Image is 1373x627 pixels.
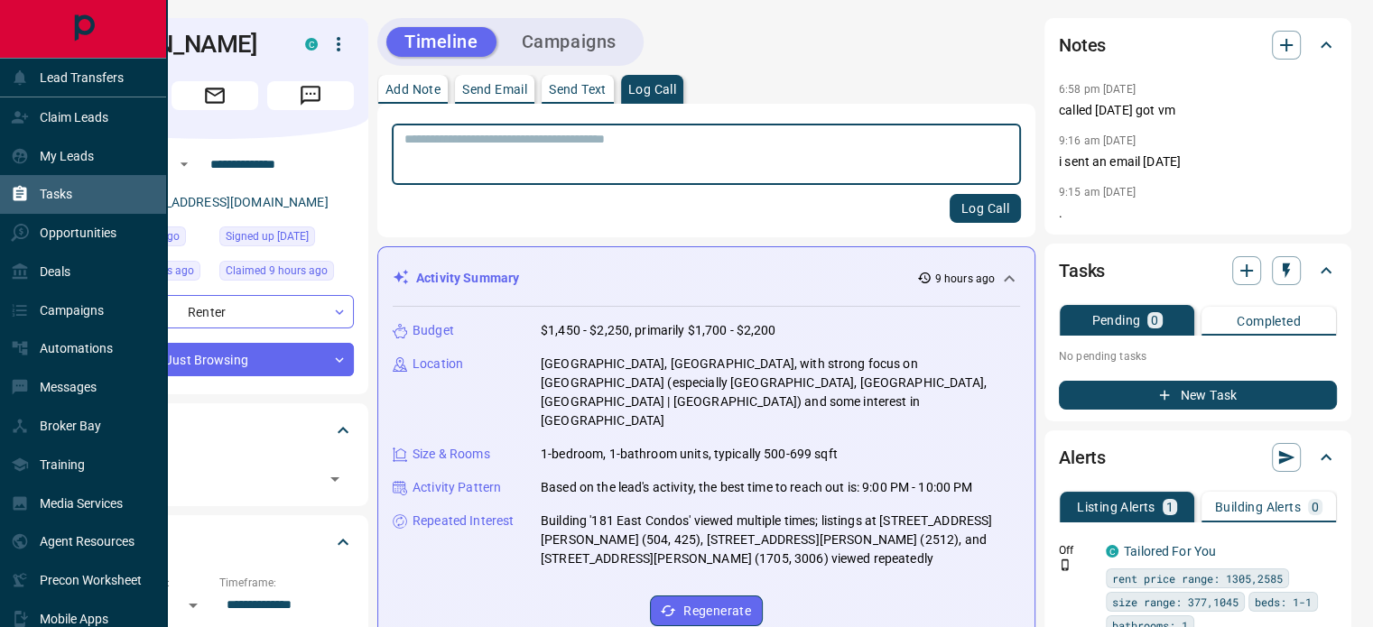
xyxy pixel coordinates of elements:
p: [GEOGRAPHIC_DATA], [GEOGRAPHIC_DATA], with strong focus on [GEOGRAPHIC_DATA] (especially [GEOGRAP... [541,355,1020,430]
div: Renter [76,295,354,328]
span: Email [172,81,258,110]
div: Activity Summary9 hours ago [393,262,1020,295]
p: Completed [1237,315,1301,327]
p: Timeframe: [219,575,354,591]
p: 9:16 am [DATE] [1059,134,1136,147]
p: Location [413,355,463,373]
p: Add Note [385,83,441,96]
p: 1 [1166,501,1174,513]
p: 9 hours ago [935,271,995,287]
span: size range: 377,1045 [1112,593,1238,611]
div: Tags [76,409,354,452]
p: Repeated Interest [413,512,514,530]
div: Tasks [1059,249,1337,292]
p: 6:58 pm [DATE] [1059,83,1136,96]
span: Signed up [DATE] [226,227,309,245]
button: Timeline [386,27,496,57]
svg: Push Notification Only [1059,558,1071,571]
p: Based on the lead's activity, the best time to reach out is: 9:00 PM - 10:00 PM [541,478,972,497]
h2: Tasks [1059,256,1105,285]
h2: Alerts [1059,443,1106,472]
button: Log Call [950,194,1021,223]
p: 1-bedroom, 1-bathroom units, typically 500-699 sqft [541,445,838,464]
p: No pending tasks [1059,343,1337,370]
p: 9:15 am [DATE] [1059,186,1136,198]
p: Activity Summary [416,269,519,288]
a: [EMAIL_ADDRESS][DOMAIN_NAME] [125,195,329,209]
span: beds: 1-1 [1255,593,1312,611]
p: Building '181 East Condos' viewed multiple times; listings at [STREET_ADDRESS][PERSON_NAME] (504,... [541,512,1020,568]
h2: Notes [1059,31,1106,60]
button: Open [322,466,348,492]
button: Open [173,153,195,175]
p: . [1059,204,1337,223]
button: Regenerate [650,595,763,626]
p: Listing Alerts [1077,501,1155,513]
p: Send Text [549,83,607,96]
div: Sat Mar 05 2022 [219,226,354,252]
p: $1,450 - $2,250, primarily $1,700 - $2,200 [541,321,776,340]
div: Criteria [76,521,354,564]
p: Budget [413,321,454,340]
span: rent price range: 1305,2585 [1112,569,1283,587]
span: Claimed 9 hours ago [226,262,328,280]
p: Log Call [628,83,676,96]
div: Notes [1059,23,1337,67]
div: condos.ca [305,38,318,51]
p: called [DATE] got vm [1059,101,1337,120]
div: Just Browsing [76,343,354,376]
p: Pending [1091,314,1140,327]
p: Activity Pattern [413,478,501,497]
p: Off [1059,542,1095,558]
div: condos.ca [1106,545,1118,558]
p: Size & Rooms [413,445,490,464]
h1: [PERSON_NAME] [76,30,278,59]
p: i sent an email [DATE] [1059,152,1337,171]
button: Campaigns [504,27,635,57]
p: 0 [1312,501,1319,513]
p: Building Alerts [1215,501,1301,513]
a: Tailored For You [1124,544,1216,558]
button: New Task [1059,381,1337,410]
div: Alerts [1059,436,1337,479]
span: Message [267,81,354,110]
p: Send Email [462,83,527,96]
div: Tue Oct 14 2025 [219,261,354,286]
p: 0 [1151,314,1158,327]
